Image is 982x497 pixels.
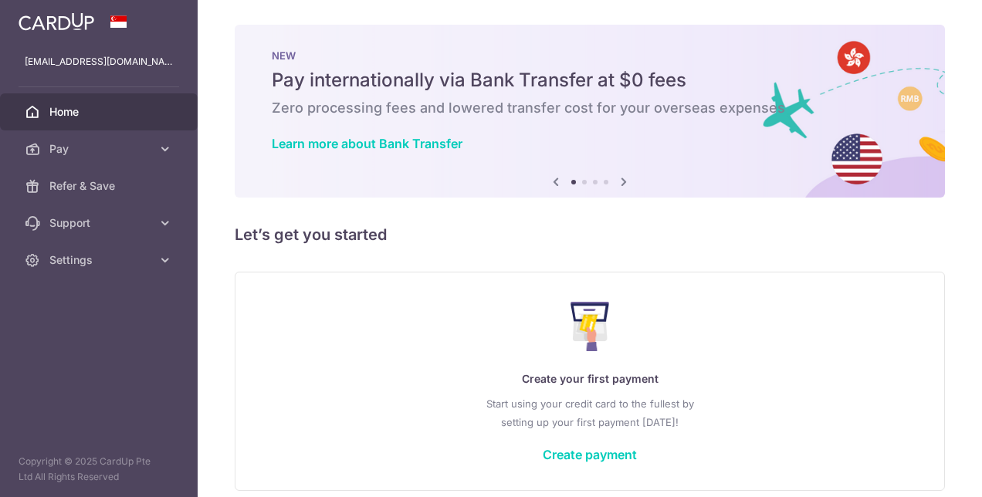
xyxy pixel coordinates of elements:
[19,12,94,31] img: CardUp
[571,302,610,351] img: Make Payment
[272,68,908,93] h5: Pay internationally via Bank Transfer at $0 fees
[266,370,913,388] p: Create your first payment
[543,447,637,462] a: Create payment
[49,252,151,268] span: Settings
[272,136,462,151] a: Learn more about Bank Transfer
[49,178,151,194] span: Refer & Save
[49,215,151,231] span: Support
[266,394,913,431] p: Start using your credit card to the fullest by setting up your first payment [DATE]!
[272,49,908,62] p: NEW
[272,99,908,117] h6: Zero processing fees and lowered transfer cost for your overseas expenses
[235,222,945,247] h5: Let’s get you started
[49,104,151,120] span: Home
[49,141,151,157] span: Pay
[25,54,173,69] p: [EMAIL_ADDRESS][DOMAIN_NAME]
[235,25,945,198] img: Bank transfer banner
